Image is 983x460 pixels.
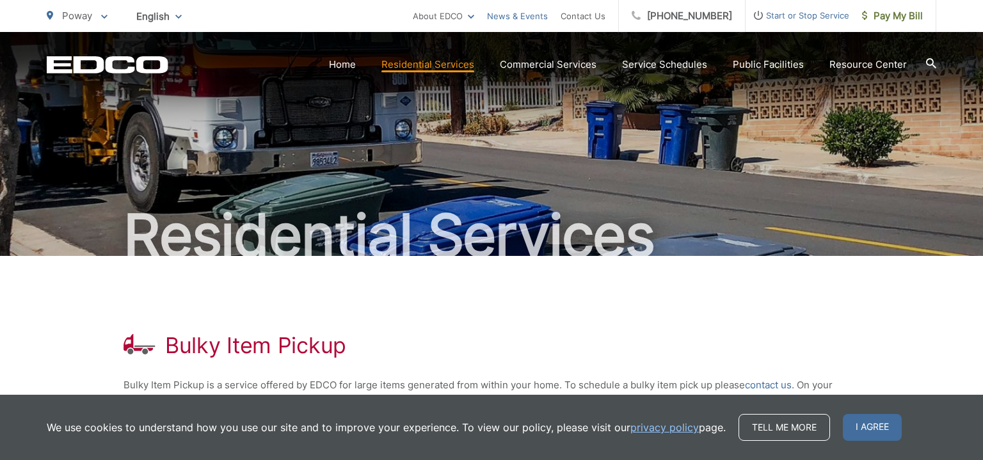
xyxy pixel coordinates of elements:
[487,8,548,24] a: News & Events
[47,56,168,74] a: EDCD logo. Return to the homepage.
[745,377,792,393] a: contact us
[165,333,346,358] h1: Bulky Item Pickup
[381,57,474,72] a: Residential Services
[124,377,859,424] p: Bulky Item Pickup is a service offered by EDCO for large items generated from within your home. T...
[622,57,707,72] a: Service Schedules
[630,420,699,435] a: privacy policy
[862,8,923,24] span: Pay My Bill
[500,57,596,72] a: Commercial Services
[127,5,191,28] span: English
[62,10,92,22] span: Poway
[47,203,936,267] h2: Residential Services
[739,414,830,441] a: Tell me more
[47,420,726,435] p: We use cookies to understand how you use our site and to improve your experience. To view our pol...
[733,57,804,72] a: Public Facilities
[413,8,474,24] a: About EDCO
[843,414,902,441] span: I agree
[829,57,907,72] a: Resource Center
[329,57,356,72] a: Home
[561,8,605,24] a: Contact Us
